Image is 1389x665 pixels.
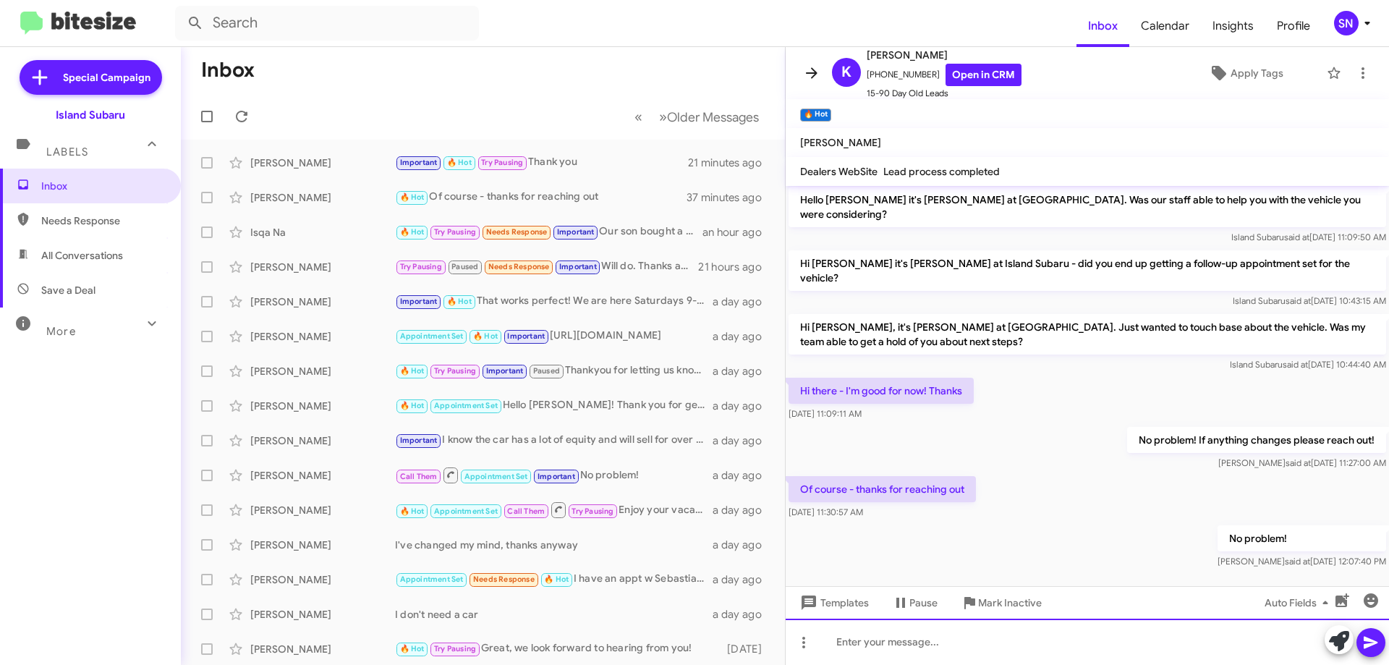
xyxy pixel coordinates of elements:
span: Important [400,158,438,167]
h1: Inbox [201,59,255,82]
span: Important [400,436,438,445]
div: [PERSON_NAME] [250,260,395,274]
span: Apply Tags [1231,60,1283,86]
button: Previous [626,102,651,132]
span: Lead process completed [883,165,1000,178]
span: Try Pausing [434,644,476,653]
a: Special Campaign [20,60,162,95]
span: Dealers WebSite [800,165,878,178]
span: 🔥 Hot [473,331,498,341]
span: Important [486,366,524,376]
span: 🔥 Hot [447,297,472,306]
span: « [634,108,642,126]
input: Search [175,6,479,41]
span: [PERSON_NAME] [DATE] 12:07:40 PM [1218,556,1386,567]
div: [PERSON_NAME] [250,468,395,483]
span: K [841,61,851,84]
div: 21 hours ago [698,260,773,274]
span: More [46,325,76,338]
div: I don't need a car [395,607,713,622]
span: [PHONE_NUMBER] [867,64,1021,86]
span: Important [507,331,545,341]
div: 37 minutes ago [687,190,773,205]
span: Needs Response [486,227,548,237]
div: I know the car has a lot of equity and will sell for over 30k. So either I have a deal walking in... [395,432,713,449]
span: Auto Fields [1265,590,1334,616]
span: Appointment Set [434,507,498,516]
span: 🔥 Hot [400,192,425,202]
div: a day ago [713,329,773,344]
span: Important [538,472,575,481]
small: 🔥 Hot [800,109,831,122]
div: 21 minutes ago [688,156,773,170]
span: said at [1286,457,1311,468]
div: a day ago [713,433,773,448]
button: Mark Inactive [949,590,1053,616]
span: said at [1285,556,1310,567]
span: [DATE] 11:09:11 AM [789,408,862,419]
div: [PERSON_NAME] [250,156,395,170]
div: a day ago [713,503,773,517]
span: Island Subaru [DATE] 10:43:15 AM [1233,295,1386,306]
span: Call Them [507,507,545,516]
span: Paused [451,262,478,271]
button: Apply Tags [1171,60,1320,86]
span: said at [1283,359,1308,370]
button: Templates [786,590,880,616]
span: said at [1284,232,1309,242]
span: Special Campaign [63,70,150,85]
a: Insights [1201,5,1265,47]
span: All Conversations [41,248,123,263]
a: Profile [1265,5,1322,47]
a: Inbox [1076,5,1129,47]
span: 🔥 Hot [400,401,425,410]
span: Paused [533,366,560,376]
p: Hello [PERSON_NAME] it's [PERSON_NAME] at [GEOGRAPHIC_DATA]. Was our staff able to help you with ... [789,187,1386,227]
div: a day ago [713,607,773,622]
span: Call Them [400,472,438,481]
div: I've changed my mind, thanks anyway [395,538,713,552]
span: Older Messages [667,109,759,125]
p: Hi there - I'm good for now! Thanks [789,378,974,404]
button: Pause [880,590,949,616]
div: [PERSON_NAME] [250,538,395,552]
div: an hour ago [702,225,773,240]
span: said at [1286,295,1311,306]
p: No problem! If anything changes please reach out! [1127,427,1386,453]
div: [DATE] [720,642,773,656]
span: Pause [909,590,938,616]
div: [PERSON_NAME] [250,295,395,309]
div: [PERSON_NAME] [250,572,395,587]
div: Isqa Na [250,225,395,240]
div: No problem! [395,466,713,484]
div: a day ago [713,295,773,309]
span: 🔥 Hot [544,575,569,584]
span: 15-90 Day Old Leads [867,86,1021,101]
span: Try Pausing [572,507,613,516]
span: Needs Response [473,575,535,584]
div: Thank you [395,154,688,171]
div: [PERSON_NAME] [250,642,395,656]
span: [PERSON_NAME] [800,136,881,149]
span: Appointment Set [464,472,528,481]
div: Thankyou for letting us know! Whenever you are ready please feel free to reach out! [395,363,713,379]
p: Hi [PERSON_NAME] it's [PERSON_NAME] at Island Subaru - did you end up getting a follow-up appoint... [789,250,1386,291]
span: 🔥 Hot [447,158,472,167]
span: 🔥 Hot [400,507,425,516]
div: [PERSON_NAME] [250,190,395,205]
div: That works perfect! We are here Saturdays 9-6 would you prefer a morning or afternoon appointment? [395,293,713,310]
span: Important [400,297,438,306]
div: Enjoy your vacation [PERSON_NAME]! We can be back in touch at a more convenient time. [395,501,713,519]
span: [DATE] 11:30:57 AM [789,507,863,517]
span: [PERSON_NAME] [DATE] 11:27:00 AM [1218,457,1386,468]
span: 🔥 Hot [400,644,425,653]
div: [PERSON_NAME] [250,364,395,378]
button: SN [1322,11,1373,35]
div: a day ago [713,399,773,413]
nav: Page navigation example [626,102,768,132]
a: Calendar [1129,5,1201,47]
div: [PERSON_NAME] [250,607,395,622]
